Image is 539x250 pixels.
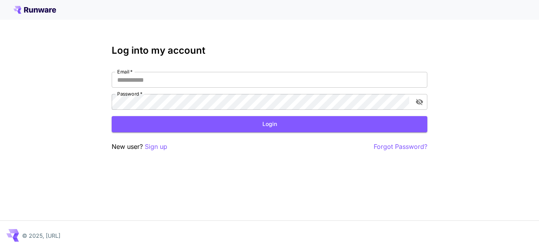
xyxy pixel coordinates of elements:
button: Login [112,116,427,132]
h3: Log into my account [112,45,427,56]
button: Forgot Password? [374,142,427,152]
label: Email [117,68,133,75]
label: Password [117,90,142,97]
p: © 2025, [URL] [22,231,60,240]
p: New user? [112,142,167,152]
button: toggle password visibility [412,95,427,109]
button: Sign up [145,142,167,152]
